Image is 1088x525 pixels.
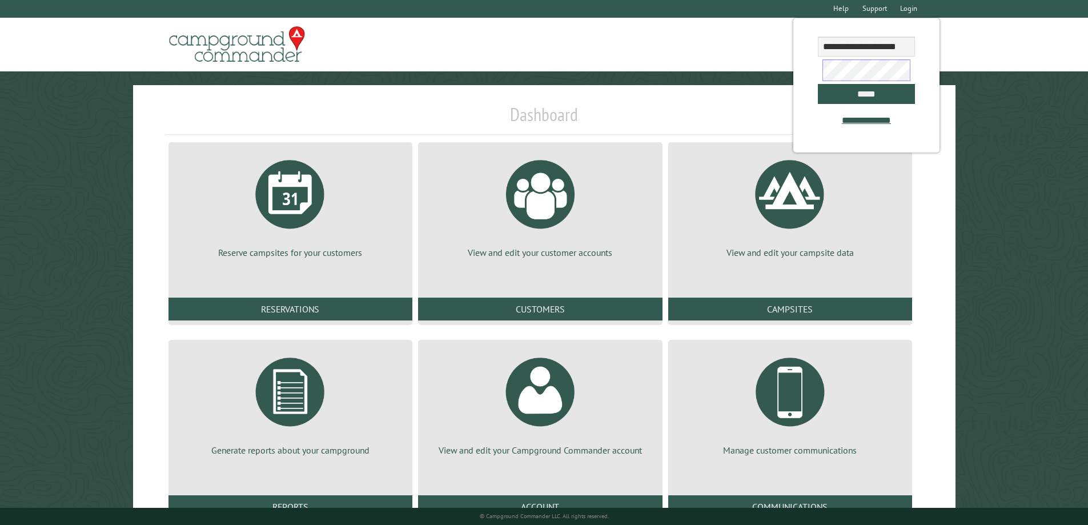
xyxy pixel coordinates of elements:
[166,103,923,135] h1: Dashboard
[182,246,399,259] p: Reserve campsites for your customers
[432,151,648,259] a: View and edit your customer accounts
[668,298,912,320] a: Campsites
[682,444,898,456] p: Manage customer communications
[182,444,399,456] p: Generate reports about your campground
[682,349,898,456] a: Manage customer communications
[168,298,412,320] a: Reservations
[418,495,662,518] a: Account
[432,444,648,456] p: View and edit your Campground Commander account
[418,298,662,320] a: Customers
[166,22,308,67] img: Campground Commander
[682,246,898,259] p: View and edit your campsite data
[168,495,412,518] a: Reports
[668,495,912,518] a: Communications
[480,512,609,520] small: © Campground Commander LLC. All rights reserved.
[432,246,648,259] p: View and edit your customer accounts
[432,349,648,456] a: View and edit your Campground Commander account
[182,151,399,259] a: Reserve campsites for your customers
[682,151,898,259] a: View and edit your campsite data
[182,349,399,456] a: Generate reports about your campground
